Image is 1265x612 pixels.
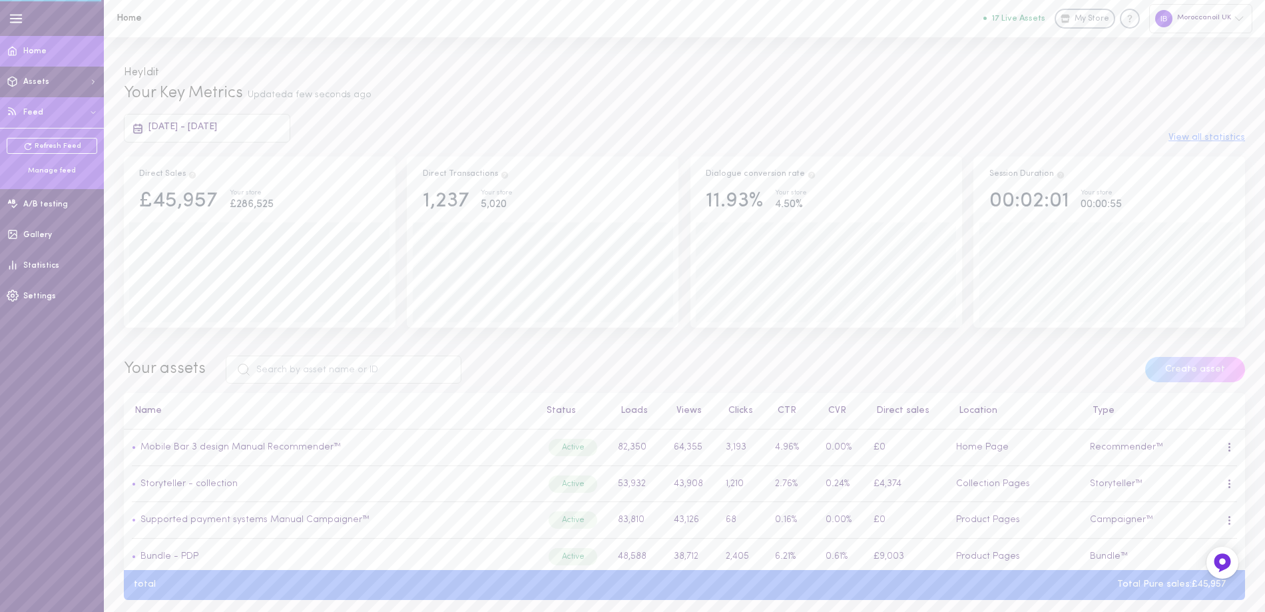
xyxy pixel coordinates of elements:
span: Statistics [23,262,59,270]
button: 17 Live Assets [983,14,1045,23]
div: 1,237 [423,190,469,213]
div: Your store [775,190,807,197]
div: 5,020 [481,196,513,213]
button: Clicks [722,406,753,416]
input: Search by asset name or ID [226,356,461,384]
td: 2.76% [767,465,818,502]
span: Settings [23,292,56,300]
td: 4.96% [767,430,818,466]
span: Product Pages [956,515,1020,525]
button: Loads [614,406,648,416]
div: Direct Sales [139,168,197,180]
span: Product Pages [956,551,1020,561]
span: Collection Pages [956,479,1030,489]
td: 82,350 [611,430,666,466]
td: £4,374 [866,465,949,502]
div: £45,957 [139,190,218,213]
span: Home Page [956,442,1009,452]
td: 43,126 [666,502,718,539]
a: Storyteller - collection [140,479,238,489]
div: Active [549,439,597,456]
span: Your assets [124,361,206,377]
button: Direct sales [870,406,929,416]
td: 0.00% [818,502,866,539]
td: 0.61% [818,539,866,575]
img: Feedback Button [1212,553,1232,573]
td: 83,810 [611,502,666,539]
span: Campaigner™ [1090,515,1153,525]
div: Active [549,475,597,493]
a: Mobile Bar 3 design Manual Recommender™ [136,442,341,452]
span: Your Key Metrics [124,85,243,101]
a: Mobile Bar 3 design Manual Recommender™ [140,442,341,452]
div: Moroccanoil UK [1149,4,1252,33]
a: Bundle - PDP [136,551,198,561]
span: Recommender™ [1090,442,1163,452]
div: Session Duration [989,168,1065,180]
span: Home [23,47,47,55]
span: • [132,479,136,489]
td: 38,712 [666,539,718,575]
span: Storyteller™ [1090,479,1142,489]
td: 53,932 [611,465,666,502]
td: £0 [866,502,949,539]
button: Create asset [1145,357,1245,382]
td: 1,210 [718,465,767,502]
div: Manage feed [7,166,97,176]
div: Total Pure sales: £45,957 [1107,580,1236,589]
span: Total transactions from users who clicked on a product through Dialogue assets, and purchased the... [500,170,509,178]
td: 48,588 [611,539,666,575]
td: 2,405 [718,539,767,575]
div: Direct Transactions [423,168,509,180]
td: 68 [718,502,767,539]
div: 00:02:01 [989,190,1069,213]
h1: Home [117,13,336,23]
a: Refresh Feed [7,138,97,154]
div: Your store [481,190,513,197]
a: Supported payment systems Manual Campaigner™ [136,515,370,525]
button: Type [1086,406,1115,416]
div: total [124,580,166,589]
span: My Store [1075,13,1109,25]
td: £0 [866,430,949,466]
td: 64,355 [666,430,718,466]
div: Active [549,548,597,565]
td: 0.16% [767,502,818,539]
span: [DATE] - [DATE] [148,122,217,132]
button: CTR [771,406,796,416]
div: 00:00:55 [1081,196,1122,213]
a: Supported payment systems Manual Campaigner™ [140,515,370,525]
span: Track how your session duration increase once users engage with your Assets [1056,170,1065,178]
a: Storyteller - collection [136,479,238,489]
a: My Store [1055,9,1115,29]
button: Location [952,406,997,416]
span: Updated a few seconds ago [248,90,372,100]
div: Knowledge center [1120,9,1140,29]
span: • [132,442,136,452]
span: Gallery [23,231,52,239]
a: 17 Live Assets [983,14,1055,23]
button: Name [128,406,162,416]
td: 0.24% [818,465,866,502]
div: Your store [1081,190,1122,197]
button: Views [670,406,702,416]
button: View all statistics [1168,133,1245,143]
span: Feed [23,109,43,117]
div: £286,525 [230,196,274,213]
span: A/B testing [23,200,68,208]
td: 43,908 [666,465,718,502]
span: Assets [23,78,49,86]
td: 6.21% [767,539,818,575]
a: Bundle - PDP [140,551,198,561]
span: Bundle™ [1090,551,1128,561]
span: The percentage of users who interacted with one of Dialogue`s assets and ended up purchasing in t... [807,170,816,178]
button: CVR [822,406,846,416]
td: 3,193 [718,430,767,466]
div: Your store [230,190,274,197]
span: Direct Sales are the result of users clicking on a product and then purchasing the exact same pro... [188,170,197,178]
td: £9,003 [866,539,949,575]
div: 4.50% [775,196,807,213]
span: • [132,515,136,525]
td: 0.00% [818,430,866,466]
div: 11.93% [706,190,763,213]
